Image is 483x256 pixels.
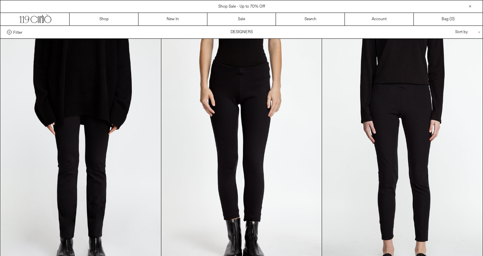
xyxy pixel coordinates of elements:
[70,13,138,26] a: Shop
[13,30,22,34] span: Filter
[138,13,207,26] a: New In
[276,13,345,26] a: Search
[218,4,265,9] a: Shop Sale - Up to 70% Off
[416,26,476,38] div: Sort by
[414,13,483,26] a: Bag ()
[451,16,455,22] span: )
[345,13,414,26] a: Account
[451,17,453,22] span: 0
[207,13,276,26] a: Sale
